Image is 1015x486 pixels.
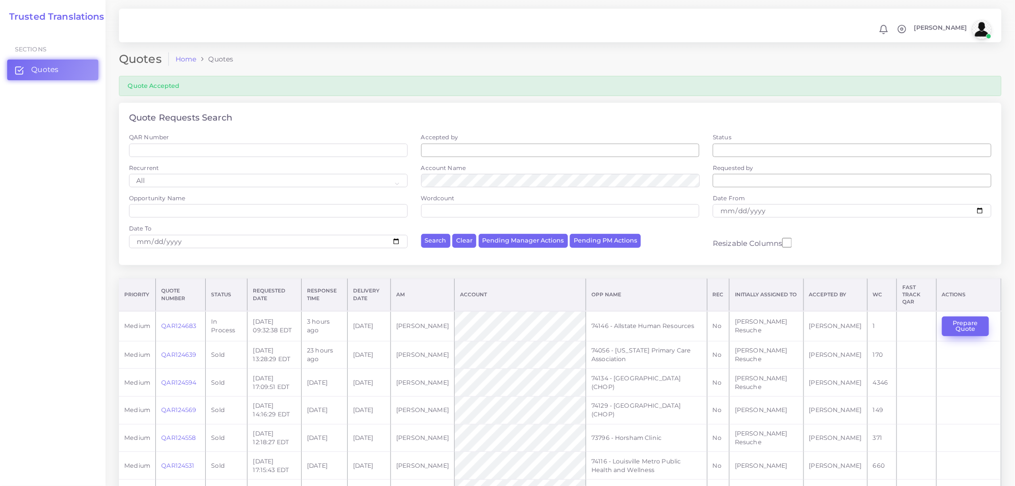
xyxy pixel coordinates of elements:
td: [DATE] [347,369,390,397]
th: Actions [936,279,1001,311]
label: Accepted by [421,133,459,141]
td: [DATE] 09:32:38 EDT [248,311,302,341]
td: Sold [206,341,248,369]
td: [DATE] [301,452,347,480]
a: QAR124531 [161,462,194,469]
td: No [707,452,729,480]
h2: Trusted Translations [2,12,105,23]
td: 74056 - [US_STATE] Primary Care Association [586,341,708,369]
button: Search [421,234,450,248]
th: Initially Assigned to [730,279,804,311]
td: 371 [867,424,897,452]
button: Clear [452,234,476,248]
li: Quotes [196,54,233,64]
label: Wordcount [421,194,455,202]
td: No [707,311,729,341]
td: [DATE] 17:15:43 EDT [248,452,302,480]
td: [PERSON_NAME] [803,397,867,425]
span: Quotes [31,64,59,75]
td: [PERSON_NAME] Resuche [730,424,804,452]
td: [DATE] [347,341,390,369]
td: In Process [206,311,248,341]
td: No [707,341,729,369]
td: 23 hours ago [301,341,347,369]
td: [PERSON_NAME] Resuche [730,341,804,369]
a: QAR124683 [161,322,196,329]
button: Pending Manager Actions [479,234,568,248]
span: [PERSON_NAME] [914,25,967,31]
td: 3 hours ago [301,311,347,341]
a: QAR124594 [161,379,196,386]
td: [DATE] [347,452,390,480]
label: Account Name [421,164,466,172]
td: [PERSON_NAME] [391,341,455,369]
td: 74134 - [GEOGRAPHIC_DATA] (CHOP) [586,369,708,397]
td: [PERSON_NAME] Resuche [730,311,804,341]
label: Recurrent [129,164,159,172]
td: [PERSON_NAME] [391,424,455,452]
td: Sold [206,424,248,452]
th: Opp Name [586,279,708,311]
span: medium [124,462,150,469]
span: Sections [15,46,47,53]
td: [PERSON_NAME] [803,311,867,341]
a: QAR124639 [161,351,196,358]
span: medium [124,351,150,358]
td: [PERSON_NAME] Resuche [730,369,804,397]
th: Account [455,279,586,311]
td: [DATE] [301,397,347,425]
th: Requested Date [248,279,302,311]
td: 660 [867,452,897,480]
td: 149 [867,397,897,425]
td: [PERSON_NAME] [391,397,455,425]
td: [DATE] [347,397,390,425]
td: [PERSON_NAME] [391,452,455,480]
label: Resizable Columns [713,237,791,249]
td: [DATE] 14:16:29 EDT [248,397,302,425]
td: No [707,397,729,425]
td: No [707,369,729,397]
th: Delivery Date [347,279,390,311]
th: Quote Number [156,279,206,311]
th: Status [206,279,248,311]
td: [DATE] 13:28:29 EDT [248,341,302,369]
label: QAR Number [129,133,169,141]
td: [PERSON_NAME] [803,369,867,397]
span: medium [124,379,150,386]
td: Sold [206,397,248,425]
img: avatar [972,20,991,39]
h4: Quote Requests Search [129,113,232,123]
th: Priority [119,279,156,311]
td: [PERSON_NAME] [803,424,867,452]
td: [PERSON_NAME] [730,397,804,425]
th: REC [707,279,729,311]
a: Home [176,54,197,64]
td: [DATE] 12:18:27 EDT [248,424,302,452]
td: [DATE] 17:09:51 EDT [248,369,302,397]
td: Sold [206,452,248,480]
td: [PERSON_NAME] [803,341,867,369]
label: Date From [713,194,745,202]
td: 4346 [867,369,897,397]
td: [PERSON_NAME] [391,311,455,341]
input: Resizable Columns [782,237,792,249]
span: medium [124,322,150,329]
div: Quote Accepted [119,76,1002,96]
label: Opportunity Name [129,194,185,202]
th: Response Time [301,279,347,311]
th: AM [391,279,455,311]
h2: Quotes [119,52,169,66]
label: Status [713,133,732,141]
td: [DATE] [347,424,390,452]
td: [PERSON_NAME] [730,452,804,480]
th: Fast Track QAR [897,279,936,311]
td: 170 [867,341,897,369]
td: [DATE] [301,369,347,397]
th: Accepted by [803,279,867,311]
td: 74116 - Louisville Metro Public Health and Wellness [586,452,708,480]
a: Quotes [7,60,98,80]
td: No [707,424,729,452]
td: 1 [867,311,897,341]
button: Pending PM Actions [570,234,641,248]
label: Date To [129,224,152,232]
